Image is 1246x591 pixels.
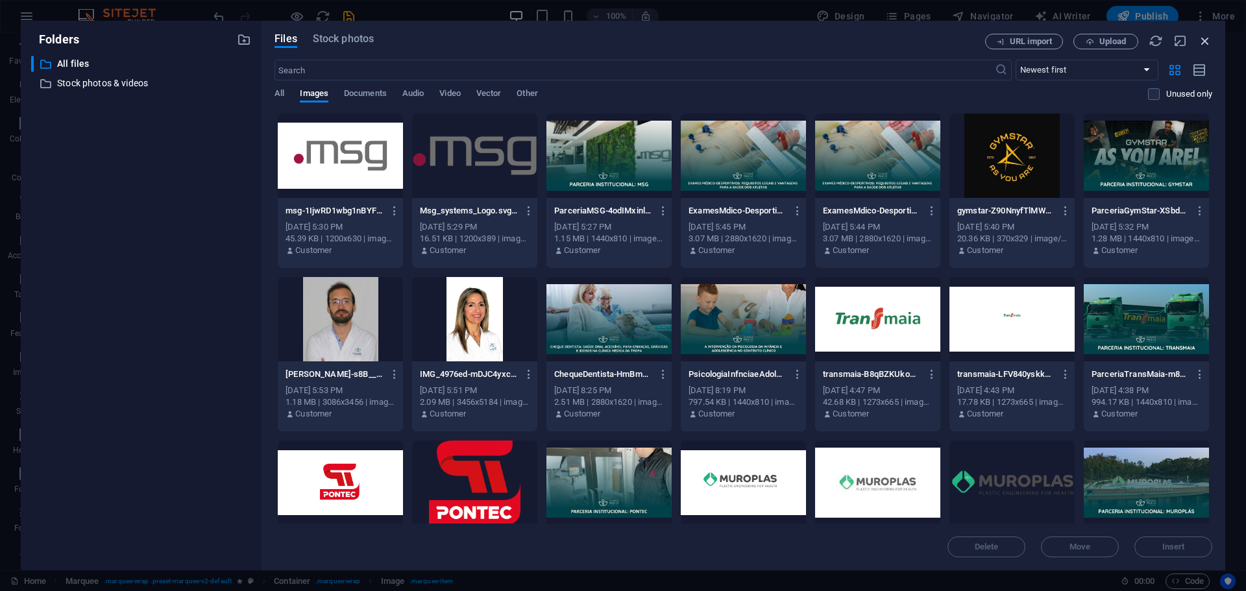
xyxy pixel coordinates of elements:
[275,31,297,47] span: Files
[295,245,332,256] p: Customer
[1092,221,1201,233] div: [DATE] 5:32 PM
[1073,34,1138,49] button: Upload
[344,86,387,104] span: Documents
[833,408,869,420] p: Customer
[430,408,466,420] p: Customer
[31,75,251,91] div: Stock photos & videos
[286,205,383,217] p: msg-1IjwRD1wbg1nBYFEBkPSzA.jpg
[1099,38,1126,45] span: Upload
[957,385,1067,396] div: [DATE] 4:43 PM
[564,408,600,420] p: Customer
[689,221,798,233] div: [DATE] 5:45 PM
[10,268,637,415] a: DERMATOLOGIA
[689,396,798,408] div: 797.54 KB | 1440x810 | image/png
[57,76,227,91] p: Stock photos & videos
[517,86,537,104] span: Other
[823,385,933,396] div: [DATE] 4:47 PM
[957,233,1067,245] div: 20.36 KB | 370x329 | image/jpeg
[689,385,798,396] div: [DATE] 8:19 PM
[420,385,530,396] div: [DATE] 5:51 PM
[689,233,798,245] div: 3.07 MB | 2880x1620 | image/png
[833,245,869,256] p: Customer
[1101,408,1138,420] p: Customer
[967,245,1003,256] p: Customer
[957,205,1055,217] p: gymstar-Z90NnyfTlMWNwzqpeHRRPw.jpg
[286,233,395,245] div: 45.39 KB | 1200x630 | image/jpeg
[300,86,328,104] span: Images
[554,221,664,233] div: [DATE] 5:27 PM
[1101,245,1138,256] p: Customer
[286,221,395,233] div: [DATE] 5:30 PM
[689,368,786,380] p: PsicologiaInfnciaeAdolescncia-NZM4cB_Zzh0F-3fkr0_ptw.png
[295,408,332,420] p: Customer
[823,396,933,408] div: 42.68 KB | 1273x665 | image/jpeg
[823,221,933,233] div: [DATE] 5:44 PM
[823,205,920,217] p: ExamesMdico-Desportivos-09NLtqa8S7lHyMZUwsMoUw.png
[957,368,1055,380] p: transmaia-LFV840yskkLfPpV6tFmmqw.jpg
[10,115,637,263] a: ACUPUNTURA
[957,396,1067,408] div: 17.78 KB | 1273x665 | image/jpeg
[420,233,530,245] div: 16.51 KB | 1200x389 | image/png
[439,86,460,104] span: Video
[554,368,652,380] p: ChequeDentista-HmBmmA5zzki_DLEs_tf2fQ.png
[698,408,735,420] p: Customer
[554,396,664,408] div: 2.51 MB | 2880x1620 | image/png
[237,32,251,47] i: Create new folder
[1092,396,1201,408] div: 994.17 KB | 1440x810 | image/png
[476,86,502,104] span: Vector
[420,205,517,217] p: Msg_systems_Logo.svg-xvFye8-SphzcYeC9rCZlug.png
[31,56,34,72] div: ​
[313,31,374,47] span: Stock photos
[689,205,786,217] p: ExamesMdico-Desportivos-0yadNwhCktrF3rJfJjsFRw.png
[985,34,1063,49] button: URL import
[57,56,227,71] p: All files
[31,31,79,48] p: Folders
[1092,368,1189,380] p: ParceriaTransMaia-m8zplovXyJMPIR4eTgsXLw.png
[823,233,933,245] div: 3.07 MB | 2880x1620 | image/png
[10,420,637,568] a: ENDOCRINOLOGIA
[1092,385,1201,396] div: [DATE] 4:38 PM
[1166,88,1212,100] p: Displays only files that are not in use on the website. Files added during this session can still...
[554,385,664,396] div: [DATE] 8:25 PM
[1092,233,1201,245] div: 1.28 MB | 1440x810 | image/png
[420,368,517,380] p: IMG_4976ed-mDJC4yxcO45T9N3AolyrZw.JPG
[402,86,424,104] span: Audio
[275,60,994,80] input: Search
[698,245,735,256] p: Customer
[564,245,600,256] p: Customer
[554,205,652,217] p: ParceriaMSG-4odIMxinlwFv4hDxj7Jd8g.png
[430,245,466,256] p: Customer
[1092,205,1189,217] p: ParceriaGymStar-XSbdUEDYLJiFrpNuy7KULA.png
[420,221,530,233] div: [DATE] 5:29 PM
[554,233,664,245] div: 1.15 MB | 1440x810 | image/png
[286,368,383,380] p: fernando-s8B__G3UPcNHZfIh6bZTvQ.jpg
[420,396,530,408] div: 2.09 MB | 3456x5184 | image/jpeg
[275,86,284,104] span: All
[1173,34,1188,48] i: Minimize
[1149,34,1163,48] i: Reload
[823,368,920,380] p: transmaia-B8qBZKUkoS58EiGZ91diBQ.jpg
[1010,38,1052,45] span: URL import
[286,385,395,396] div: [DATE] 5:53 PM
[967,408,1003,420] p: Customer
[957,221,1067,233] div: [DATE] 5:40 PM
[286,396,395,408] div: 1.18 MB | 3086x3456 | image/jpeg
